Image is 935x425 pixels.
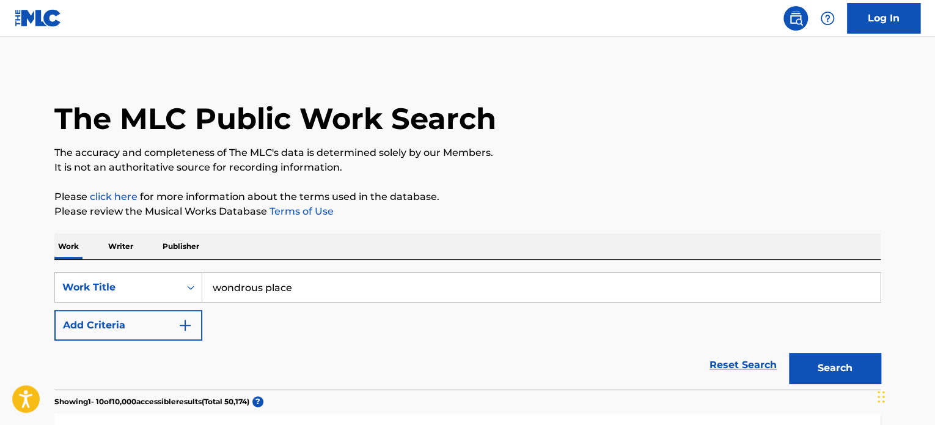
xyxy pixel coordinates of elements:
p: It is not an authoritative source for recording information. [54,160,881,175]
button: Search [789,353,881,383]
button: Add Criteria [54,310,202,341]
a: Terms of Use [267,205,334,217]
p: Showing 1 - 10 of 10,000 accessible results (Total 50,174 ) [54,396,249,407]
p: Publisher [159,234,203,259]
div: Help [815,6,840,31]
iframe: Chat Widget [874,366,935,425]
img: MLC Logo [15,9,62,27]
a: Reset Search [703,352,783,379]
p: Writer [105,234,137,259]
a: Log In [847,3,920,34]
div: Work Title [62,280,172,295]
h1: The MLC Public Work Search [54,100,496,137]
div: Drag [878,379,885,415]
p: Work [54,234,82,259]
a: click here [90,191,137,202]
span: ? [252,396,263,407]
p: The accuracy and completeness of The MLC's data is determined solely by our Members. [54,146,881,160]
p: Please for more information about the terms used in the database. [54,190,881,204]
p: Please review the Musical Works Database [54,204,881,219]
img: 9d2ae6d4665cec9f34b9.svg [178,318,193,333]
img: help [820,11,835,26]
a: Public Search [783,6,808,31]
img: search [788,11,803,26]
form: Search Form [54,272,881,390]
